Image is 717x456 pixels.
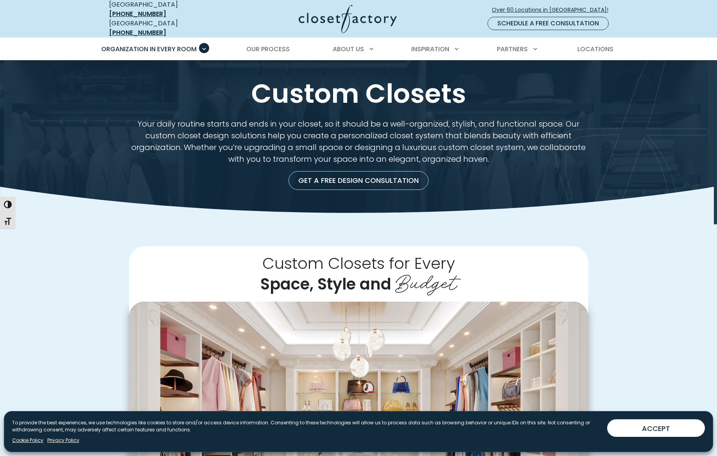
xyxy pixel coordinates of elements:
[246,45,290,54] span: Our Process
[488,17,609,30] a: Schedule a Free Consultation
[12,437,43,444] a: Cookie Policy
[109,19,222,38] div: [GEOGRAPHIC_DATA]
[395,265,457,296] span: Budget
[47,437,79,444] a: Privacy Policy
[109,28,166,37] a: [PHONE_NUMBER]
[109,9,166,18] a: [PHONE_NUMBER]
[101,45,197,54] span: Organization in Every Room
[289,171,428,190] a: Get a Free Design Consultation
[299,5,397,33] img: Closet Factory Logo
[96,38,621,60] nav: Primary Menu
[497,45,528,54] span: Partners
[12,419,601,433] p: To provide the best experiences, we use technologies like cookies to store and/or access device i...
[108,79,609,109] h1: Custom Closets
[260,273,391,295] span: Space, Style and
[129,118,588,165] p: Your daily routine starts and ends in your closet, so it should be a well-organized, stylish, and...
[333,45,364,54] span: About Us
[492,6,615,14] span: Over 60 Locations in [GEOGRAPHIC_DATA]!
[411,45,449,54] span: Inspiration
[262,252,455,274] span: Custom Closets for Every
[577,45,613,54] span: Locations
[491,3,615,17] a: Over 60 Locations in [GEOGRAPHIC_DATA]!
[607,419,705,437] button: ACCEPT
